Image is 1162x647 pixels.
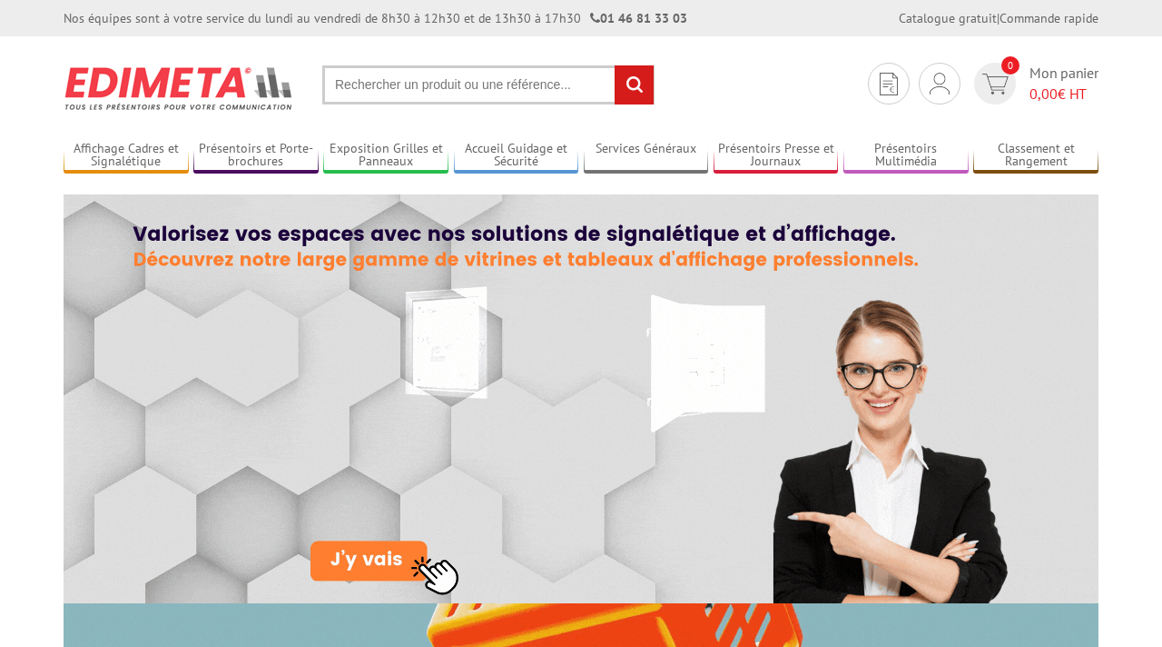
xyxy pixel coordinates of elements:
input: Rechercher un produit ou une référence... [322,65,655,105]
img: devis rapide [880,73,898,95]
a: Services Généraux [584,141,709,171]
span: 0 [1001,56,1019,75]
a: Accueil Guidage et Sécurité [454,141,579,171]
a: Commande rapide [1000,10,1098,26]
a: Présentoirs Multimédia [843,141,969,171]
span: 0,00 [1029,85,1058,103]
a: Exposition Grilles et Panneaux [323,141,448,171]
div: | [899,9,1098,27]
a: Présentoirs et Porte-brochures [193,141,319,171]
strong: 01 46 81 33 03 [590,10,687,26]
img: devis rapide [982,74,1009,95]
a: Affichage Cadres et Signalétique [64,141,189,171]
img: devis rapide [930,73,950,95]
a: devis rapide 0 Mon panier 0,00€ HT [970,63,1098,105]
input: rechercher [615,65,654,105]
span: Mon panier [1029,63,1098,105]
a: Classement et Rangement [973,141,1098,171]
a: Présentoirs Presse et Journaux [714,141,839,171]
a: Catalogue gratuit [899,10,997,26]
span: € HT [1029,84,1098,105]
img: Présentoir, panneau, stand - Edimeta - PLV, affichage, mobilier bureau, entreprise [64,55,295,122]
div: Nos équipes sont à votre service du lundi au vendredi de 8h30 à 12h30 et de 13h30 à 17h30 [64,9,687,27]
